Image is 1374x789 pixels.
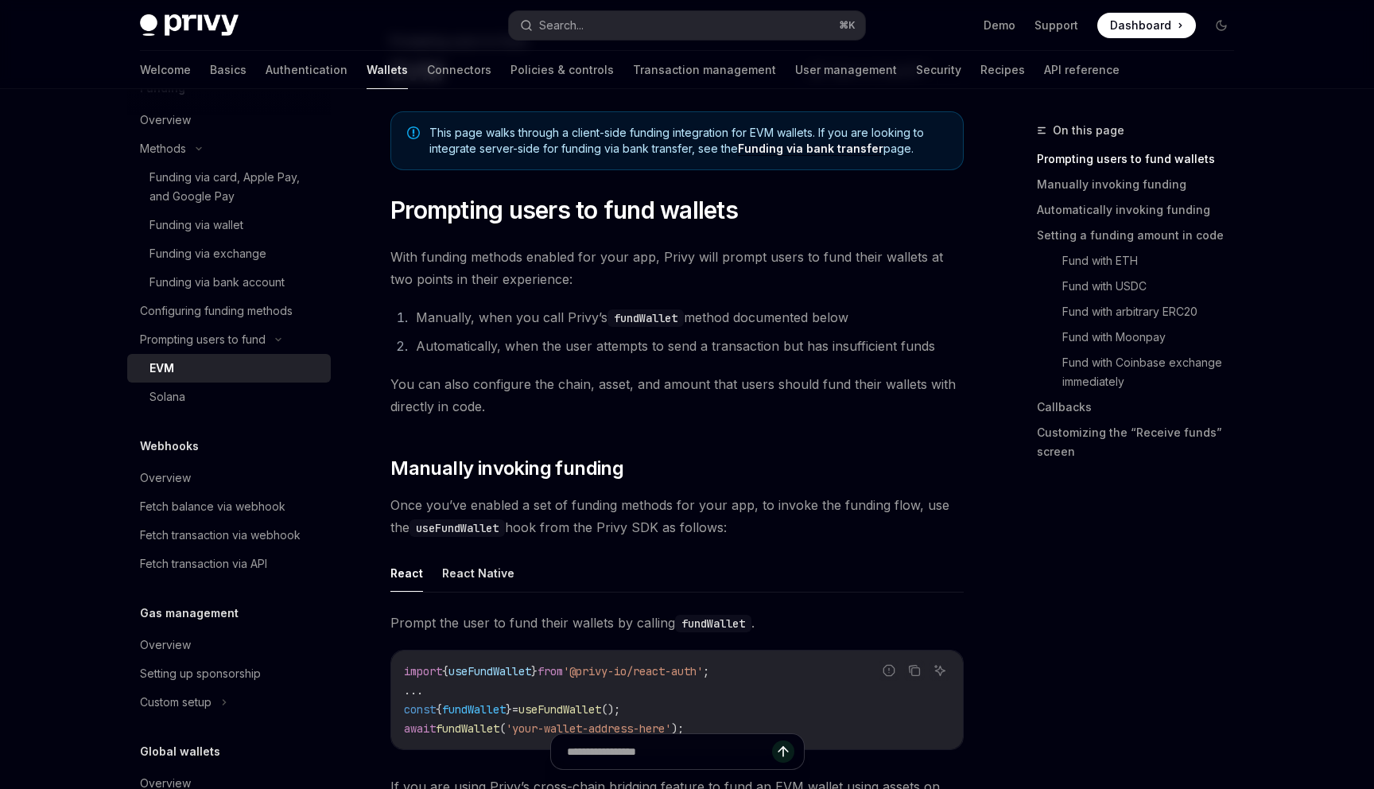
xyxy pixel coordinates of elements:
[1062,299,1247,325] a: Fund with arbitrary ERC20
[1209,13,1234,38] button: Toggle dark mode
[442,664,448,678] span: {
[411,335,964,357] li: Automatically, when the user attempts to send a transaction but has insufficient funds
[1053,121,1124,140] span: On this page
[531,664,538,678] span: }
[127,163,331,211] a: Funding via card, Apple Pay, and Google Pay
[390,612,964,634] span: Prompt the user to fund their wallets by calling .
[390,246,964,290] span: With funding methods enabled for your app, Privy will prompt users to fund their wallets at two p...
[1044,51,1120,89] a: API reference
[390,456,623,481] span: Manually invoking funding
[1097,13,1196,38] a: Dashboard
[149,359,174,378] div: EVM
[738,142,883,156] a: Funding via bank transfer
[1037,146,1247,172] a: Prompting users to fund wallets
[266,51,347,89] a: Authentication
[140,497,285,516] div: Fetch balance via webhook
[1062,274,1247,299] a: Fund with USDC
[367,51,408,89] a: Wallets
[140,301,293,321] div: Configuring funding methods
[404,702,436,717] span: const
[140,554,267,573] div: Fetch transaction via API
[127,521,331,550] a: Fetch transaction via webhook
[140,330,266,349] div: Prompting users to fund
[127,383,331,411] a: Solana
[149,244,266,263] div: Funding via exchange
[404,683,423,698] span: ...
[442,702,506,717] span: fundWallet
[518,702,601,717] span: useFundWallet
[448,664,531,678] span: useFundWallet
[509,11,865,40] button: Search...⌘K
[601,702,620,717] span: ();
[140,635,191,655] div: Overview
[140,437,199,456] h5: Webhooks
[671,721,684,736] span: );
[436,721,499,736] span: fundWallet
[1037,223,1247,248] a: Setting a funding amount in code
[506,702,512,717] span: }
[930,660,950,681] button: Ask AI
[390,373,964,418] span: You can also configure the chain, asset, and amount that users should fund their wallets with dir...
[1110,17,1171,33] span: Dashboard
[772,740,794,763] button: Send message
[563,664,703,678] span: '@privy-io/react-auth'
[512,702,518,717] span: =
[140,139,186,158] div: Methods
[436,702,442,717] span: {
[1037,394,1247,420] a: Callbacks
[411,306,964,328] li: Manually, when you call Privy’s method documented below
[140,526,301,545] div: Fetch transaction via webhook
[407,126,420,139] svg: Note
[1062,325,1247,350] a: Fund with Moonpay
[429,125,947,157] span: This page walks through a client-side funding integration for EVM wallets. If you are looking to ...
[404,664,442,678] span: import
[795,51,897,89] a: User management
[506,721,671,736] span: 'your-wallet-address-here'
[839,19,856,32] span: ⌘ K
[539,16,584,35] div: Search...
[140,14,239,37] img: dark logo
[140,742,220,761] h5: Global wallets
[127,106,331,134] a: Overview
[499,721,506,736] span: (
[538,664,563,678] span: from
[140,51,191,89] a: Welcome
[879,660,899,681] button: Report incorrect code
[140,693,212,712] div: Custom setup
[703,664,709,678] span: ;
[984,17,1015,33] a: Demo
[149,273,285,292] div: Funding via bank account
[149,216,243,235] div: Funding via wallet
[127,464,331,492] a: Overview
[127,492,331,521] a: Fetch balance via webhook
[149,168,321,206] div: Funding via card, Apple Pay, and Google Pay
[127,354,331,383] a: EVM
[140,468,191,488] div: Overview
[390,554,423,592] button: React
[1037,197,1247,223] a: Automatically invoking funding
[510,51,614,89] a: Policies & controls
[127,550,331,578] a: Fetch transaction via API
[127,297,331,325] a: Configuring funding methods
[607,309,684,327] code: fundWallet
[127,659,331,688] a: Setting up sponsorship
[149,387,185,406] div: Solana
[1062,350,1247,394] a: Fund with Coinbase exchange immediately
[633,51,776,89] a: Transaction management
[916,51,961,89] a: Security
[390,494,964,538] span: Once you’ve enabled a set of funding methods for your app, to invoke the funding flow, use the ho...
[1034,17,1078,33] a: Support
[442,554,514,592] button: React Native
[140,664,261,683] div: Setting up sponsorship
[140,111,191,130] div: Overview
[980,51,1025,89] a: Recipes
[904,660,925,681] button: Copy the contents from the code block
[1062,248,1247,274] a: Fund with ETH
[210,51,246,89] a: Basics
[404,721,436,736] span: await
[390,196,738,224] span: Prompting users to fund wallets
[409,519,505,537] code: useFundWallet
[1037,420,1247,464] a: Customizing the “Receive funds” screen
[427,51,491,89] a: Connectors
[140,604,239,623] h5: Gas management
